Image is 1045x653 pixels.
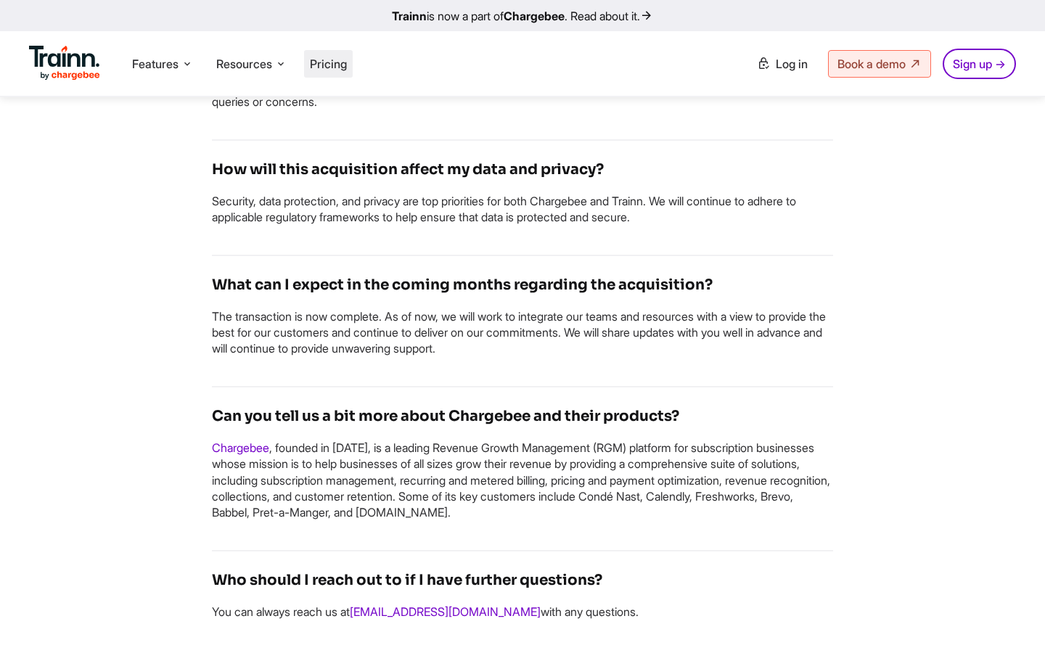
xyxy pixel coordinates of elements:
[212,405,833,428] h4: Can you tell us a bit more about Chargebee and their products?
[828,50,931,78] a: Book a demo
[748,51,816,77] a: Log in
[212,604,833,620] p: You can always reach us at with any questions.
[212,274,833,297] h4: What can I expect in the coming months regarding the acquisition?
[310,57,347,71] a: Pricing
[837,57,906,71] span: Book a demo
[350,604,541,619] a: [EMAIL_ADDRESS][DOMAIN_NAME]
[29,46,100,81] img: Trainn Logo
[212,440,833,521] p: , founded in [DATE], is a leading Revenue Growth Management (RGM) platform for subscription busin...
[943,49,1016,79] a: Sign up →
[212,440,269,455] a: Chargebee
[212,158,833,181] h4: How will this acquisition affect my data and privacy?
[972,583,1045,653] iframe: Chat Widget
[776,57,808,71] span: Log in
[212,308,833,357] p: The transaction is now complete. As of now, we will work to integrate our teams and resources wit...
[504,9,565,23] b: Chargebee
[212,569,833,592] h4: Who should I reach out to if I have further questions?
[212,193,833,226] p: Security, data protection, and privacy are top priorities for both Chargebee and Trainn. We will ...
[132,56,179,72] span: Features
[392,9,427,23] b: Trainn
[216,56,272,72] span: Resources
